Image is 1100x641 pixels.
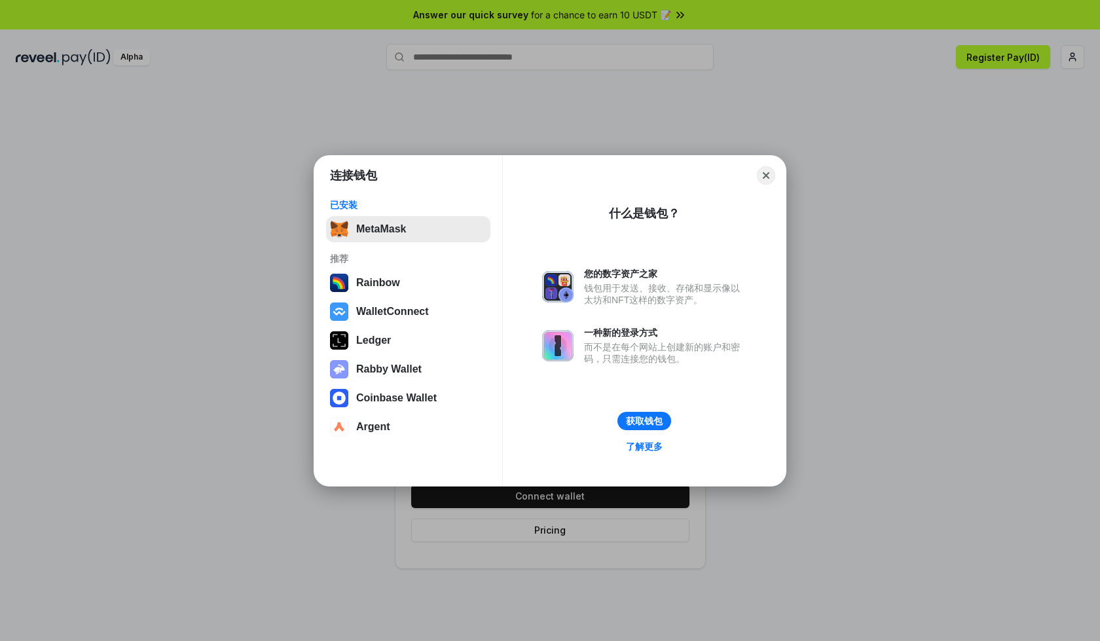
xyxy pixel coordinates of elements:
[330,274,348,292] img: svg+xml,%3Csvg%20width%3D%22120%22%20height%3D%22120%22%20viewBox%3D%220%200%20120%20120%22%20fil...
[356,223,406,235] div: MetaMask
[584,282,746,306] div: 钱包用于发送、接收、存储和显示像以太坊和NFT这样的数字资产。
[326,299,490,325] button: WalletConnect
[618,438,670,455] a: 了解更多
[330,168,377,183] h1: 连接钱包
[356,363,422,375] div: Rabby Wallet
[356,421,390,433] div: Argent
[584,327,746,339] div: 一种新的登录方式
[757,166,775,185] button: Close
[542,271,574,302] img: svg+xml,%3Csvg%20xmlns%3D%22http%3A%2F%2Fwww.w3.org%2F2000%2Fsvg%22%20fill%3D%22none%22%20viewBox...
[584,268,746,280] div: 您的数字资产之家
[326,327,490,354] button: Ledger
[330,253,486,265] div: 推荐
[330,418,348,436] img: svg+xml,%3Csvg%20width%3D%2228%22%20height%3D%2228%22%20viewBox%3D%220%200%2028%2028%22%20fill%3D...
[326,356,490,382] button: Rabby Wallet
[609,206,680,221] div: 什么是钱包？
[330,302,348,321] img: svg+xml,%3Csvg%20width%3D%2228%22%20height%3D%2228%22%20viewBox%3D%220%200%2028%2028%22%20fill%3D...
[330,199,486,211] div: 已安装
[326,414,490,440] button: Argent
[356,335,391,346] div: Ledger
[356,306,429,318] div: WalletConnect
[542,330,574,361] img: svg+xml,%3Csvg%20xmlns%3D%22http%3A%2F%2Fwww.w3.org%2F2000%2Fsvg%22%20fill%3D%22none%22%20viewBox...
[626,441,663,452] div: 了解更多
[330,389,348,407] img: svg+xml,%3Csvg%20width%3D%2228%22%20height%3D%2228%22%20viewBox%3D%220%200%2028%2028%22%20fill%3D...
[626,415,663,427] div: 获取钱包
[330,360,348,378] img: svg+xml,%3Csvg%20xmlns%3D%22http%3A%2F%2Fwww.w3.org%2F2000%2Fsvg%22%20fill%3D%22none%22%20viewBox...
[326,270,490,296] button: Rainbow
[330,220,348,238] img: svg+xml,%3Csvg%20fill%3D%22none%22%20height%3D%2233%22%20viewBox%3D%220%200%2035%2033%22%20width%...
[356,392,437,404] div: Coinbase Wallet
[326,385,490,411] button: Coinbase Wallet
[356,277,400,289] div: Rainbow
[330,331,348,350] img: svg+xml,%3Csvg%20xmlns%3D%22http%3A%2F%2Fwww.w3.org%2F2000%2Fsvg%22%20width%3D%2228%22%20height%3...
[617,412,671,430] button: 获取钱包
[326,216,490,242] button: MetaMask
[584,341,746,365] div: 而不是在每个网站上创建新的账户和密码，只需连接您的钱包。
